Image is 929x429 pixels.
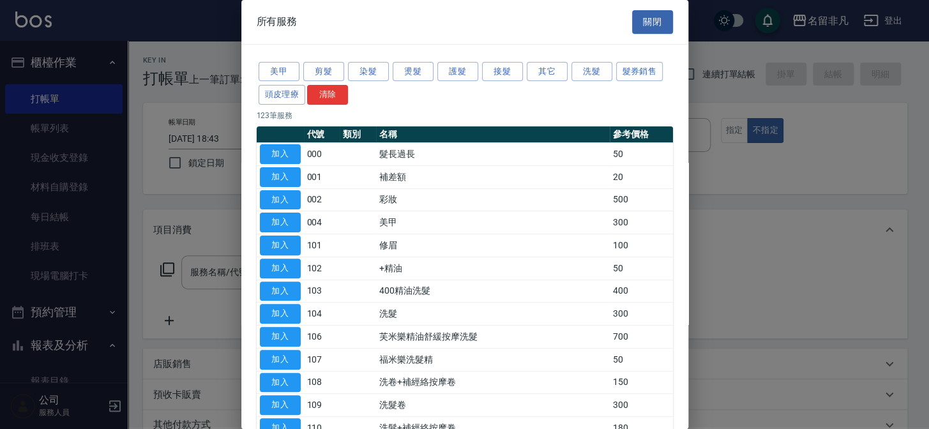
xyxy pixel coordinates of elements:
button: 美甲 [259,62,299,82]
td: 150 [610,371,673,394]
span: 所有服務 [257,15,298,28]
button: 其它 [527,62,568,82]
button: 加入 [260,190,301,210]
td: +精油 [376,257,609,280]
td: 福米樂洗髮精 [376,348,609,371]
td: 300 [610,211,673,234]
p: 123 筆服務 [257,110,673,121]
button: 洗髮 [571,62,612,82]
td: 106 [304,326,340,349]
button: 頭皮理療 [259,85,306,105]
button: 護髮 [437,62,478,82]
td: 100 [610,234,673,257]
td: 103 [304,280,340,303]
button: 燙髮 [393,62,434,82]
button: 加入 [260,259,301,278]
td: 500 [610,188,673,211]
td: 美甲 [376,211,609,234]
td: 107 [304,348,340,371]
button: 加入 [260,327,301,347]
button: 關閉 [632,10,673,34]
td: 108 [304,371,340,394]
button: 剪髮 [303,62,344,82]
td: 001 [304,165,340,188]
button: 加入 [260,304,301,324]
td: 400 [610,280,673,303]
button: 加入 [260,144,301,164]
td: 20 [610,165,673,188]
td: 102 [304,257,340,280]
td: 50 [610,143,673,166]
th: 代號 [304,126,340,143]
td: 002 [304,188,340,211]
button: 加入 [260,213,301,232]
td: 補差額 [376,165,609,188]
td: 洗髮 [376,303,609,326]
td: 洗髮卷 [376,394,609,417]
button: 加入 [260,282,301,301]
button: 髮券銷售 [616,62,663,82]
td: 000 [304,143,340,166]
td: 004 [304,211,340,234]
td: 芙米樂精油舒緩按摩洗髮 [376,326,609,349]
td: 50 [610,257,673,280]
td: 髮長過長 [376,143,609,166]
td: 300 [610,303,673,326]
td: 洗卷+補經絡按摩卷 [376,371,609,394]
button: 加入 [260,350,301,370]
td: 彩妝 [376,188,609,211]
button: 染髮 [348,62,389,82]
td: 109 [304,394,340,417]
button: 加入 [260,395,301,415]
button: 加入 [260,236,301,255]
td: 101 [304,234,340,257]
td: 700 [610,326,673,349]
button: 加入 [260,167,301,187]
td: 104 [304,303,340,326]
td: 400精油洗髮 [376,280,609,303]
button: 加入 [260,373,301,393]
button: 接髮 [482,62,523,82]
td: 300 [610,394,673,417]
button: 清除 [307,85,348,105]
th: 類別 [340,126,376,143]
td: 50 [610,348,673,371]
th: 參考價格 [610,126,673,143]
th: 名稱 [376,126,609,143]
td: 修眉 [376,234,609,257]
